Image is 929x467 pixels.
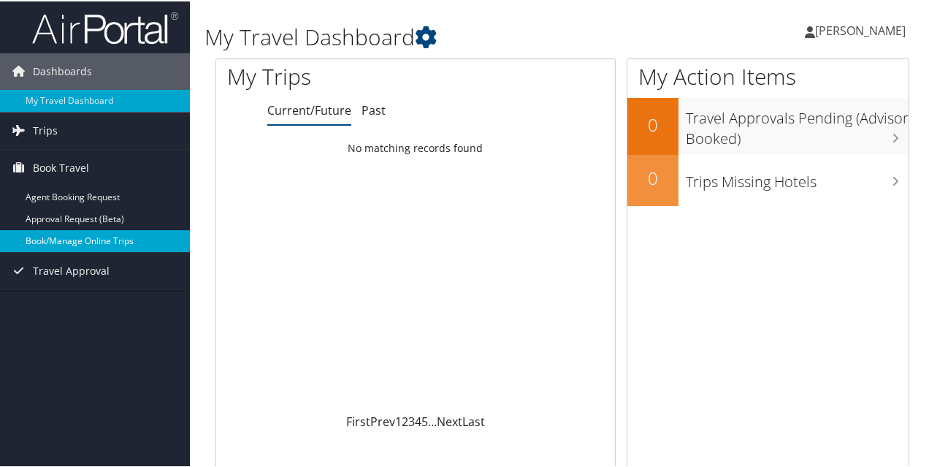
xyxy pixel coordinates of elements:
a: Past [362,101,386,117]
span: Book Travel [33,148,89,185]
a: 5 [421,412,428,428]
a: First [346,412,370,428]
span: [PERSON_NAME] [815,21,906,37]
span: Dashboards [33,52,92,88]
a: 1 [395,412,402,428]
a: 0Trips Missing Hotels [627,153,909,205]
h2: 0 [627,164,678,189]
a: 3 [408,412,415,428]
h1: My Trips [227,60,437,91]
h2: 0 [627,111,678,136]
td: No matching records found [216,134,615,160]
h1: My Action Items [627,60,909,91]
a: 4 [415,412,421,428]
span: Travel Approval [33,251,110,288]
a: Next [437,412,462,428]
a: Last [462,412,485,428]
a: [PERSON_NAME] [805,7,920,51]
a: 2 [402,412,408,428]
h3: Trips Missing Hotels [686,163,909,191]
img: airportal-logo.png [32,10,178,44]
a: Prev [370,412,395,428]
h1: My Travel Dashboard [204,20,681,51]
a: Current/Future [267,101,351,117]
span: … [428,412,437,428]
h3: Travel Approvals Pending (Advisor Booked) [686,99,909,148]
a: 0Travel Approvals Pending (Advisor Booked) [627,96,909,153]
span: Trips [33,111,58,148]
